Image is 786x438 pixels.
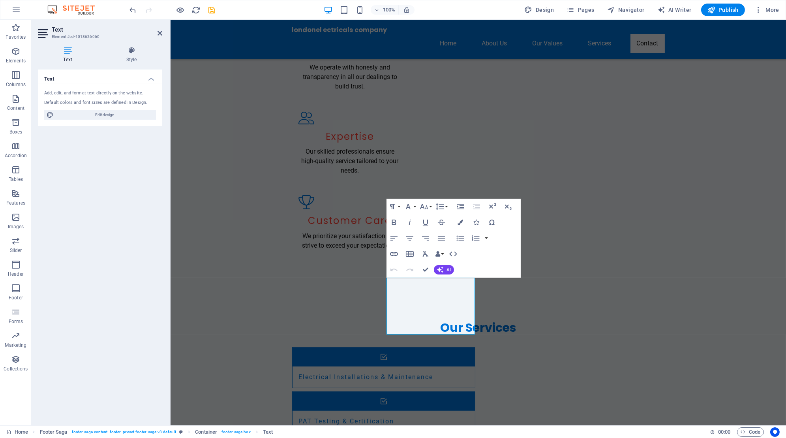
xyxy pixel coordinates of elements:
button: Decrease Indent [469,199,484,214]
button: Increase Indent [453,199,468,214]
button: Colors [453,214,468,230]
i: Undo: Delete elements (Ctrl+Z) [129,6,138,15]
button: HTML [446,246,461,262]
h3: Element #ed-1018626060 [52,33,146,40]
div: Default colors and font sizes are defined in Design. [44,100,156,106]
p: Forms [9,318,23,325]
button: undo [128,5,138,15]
button: Navigator [604,4,648,16]
button: Align Right [418,230,433,246]
button: Edit design [44,110,156,120]
p: Header [8,271,24,277]
span: . footer-saga-content .footer .preset-footer-saga-v3-default [71,427,176,437]
nav: breadcrumb [40,427,273,437]
span: Click to select. Double-click to edit [263,427,273,437]
button: Font Family [402,199,417,214]
p: Favorites [6,34,26,40]
i: On resize automatically adjust zoom level to fit chosen device. [403,6,410,13]
h4: Style [101,47,162,63]
button: Pages [563,4,597,16]
button: AI [434,265,454,274]
button: Strikethrough [434,214,449,230]
p: Content [7,105,24,111]
button: Bold (⌘B) [386,214,401,230]
button: Align Center [402,230,417,246]
button: Confirm (⌘+⏎) [418,262,433,278]
i: Save (Ctrl+S) [208,6,217,15]
p: Marketing [5,342,26,348]
button: Usercentrics [770,427,780,437]
p: Slider [10,247,22,254]
h4: Text [38,47,101,63]
p: Images [8,224,24,230]
button: Subscript [501,199,516,214]
button: Insert Table [402,246,417,262]
button: More [751,4,782,16]
h2: Text [52,26,162,33]
button: Ordered List [468,230,483,246]
h6: 100% [383,5,395,15]
span: : [724,429,725,435]
i: This element is a customizable preset [179,430,183,434]
span: . footer-saga-box [220,427,251,437]
button: reload [191,5,201,15]
button: Data Bindings [434,246,445,262]
button: Line Height [434,199,449,214]
button: Underline (⌘U) [418,214,433,230]
span: Navigator [607,6,645,14]
button: 100% [371,5,399,15]
button: AI Writer [654,4,695,16]
button: Superscript [485,199,500,214]
span: Code [741,427,760,437]
button: Design [521,4,557,16]
h6: Session time [710,427,731,437]
h4: Text [38,70,162,84]
i: Reload page [192,6,201,15]
button: Publish [701,4,745,16]
p: Tables [9,176,23,182]
button: Clear Formatting [418,246,433,262]
button: Redo (⌘⇧Z) [402,262,417,278]
button: save [207,5,217,15]
span: AI [446,267,451,272]
p: Features [6,200,25,206]
button: Font Size [418,199,433,214]
span: More [754,6,779,14]
p: Columns [6,81,26,88]
span: Pages [567,6,594,14]
span: Publish [707,6,739,14]
button: Paragraph Format [386,199,401,214]
span: 00 00 [718,427,730,437]
p: Accordion [5,152,27,159]
button: Italic (⌘I) [402,214,417,230]
span: AI Writer [657,6,692,14]
button: Align Justify [434,230,449,246]
button: Icons [469,214,484,230]
button: Ordered List [483,230,490,246]
button: Code [737,427,764,437]
button: Align Left [386,230,401,246]
span: Edit design [56,110,154,120]
button: Click here to leave preview mode and continue editing [176,5,185,15]
p: Boxes [9,129,23,135]
button: Undo (⌘Z) [386,262,401,278]
button: Unordered List [453,230,468,246]
button: Insert Link [386,246,401,262]
div: Add, edit, and format text directly on the website. [44,90,156,97]
button: Special Characters [484,214,499,230]
a: Click to cancel selection. Double-click to open Pages [6,427,28,437]
p: Footer [9,295,23,301]
span: Click to select. Double-click to edit [195,427,217,437]
p: Elements [6,58,26,64]
p: Collections [4,366,28,372]
span: Click to select. Double-click to edit [40,427,68,437]
img: Editor Logo [45,5,105,15]
span: Design [525,6,554,14]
